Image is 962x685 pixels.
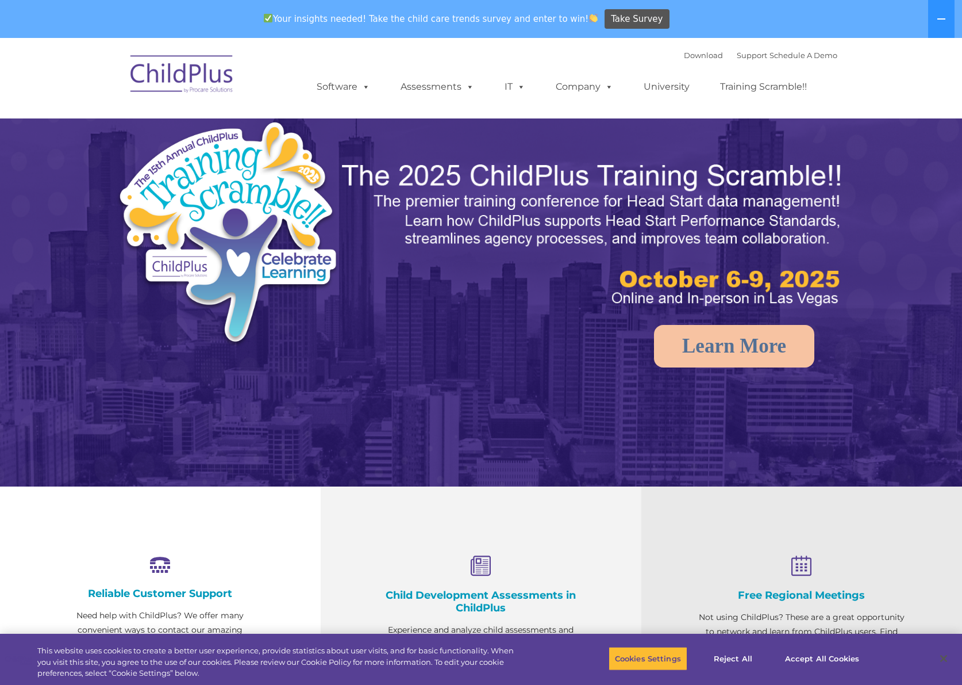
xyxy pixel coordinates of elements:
p: Not using ChildPlus? These are a great opportunity to network and learn from ChildPlus users. Fin... [699,610,905,668]
span: Last name [160,76,195,85]
button: Cookies Settings [609,646,687,671]
h4: Reliable Customer Support [57,587,263,600]
span: Your insights needed! Take the child care trends survey and enter to win! [259,7,603,30]
span: Take Survey [611,9,663,29]
a: Schedule A Demo [769,51,837,60]
a: IT [493,75,537,98]
button: Reject All [697,646,769,671]
a: Company [544,75,625,98]
a: Take Survey [605,9,669,29]
a: Training Scramble!! [709,75,818,98]
p: Experience and analyze child assessments and Head Start data management in one system with zero c... [378,623,584,680]
a: Assessments [389,75,486,98]
a: Download [684,51,723,60]
p: Need help with ChildPlus? We offer many convenient ways to contact our amazing Customer Support r... [57,609,263,666]
h4: Child Development Assessments in ChildPlus [378,589,584,614]
a: Software [305,75,382,98]
button: Accept All Cookies [779,646,865,671]
a: Learn More [654,325,814,368]
a: University [632,75,701,98]
a: Support [737,51,767,60]
img: 👏 [589,14,598,22]
h4: Free Regional Meetings [699,589,905,602]
font: | [684,51,837,60]
div: This website uses cookies to create a better user experience, provide statistics about user visit... [37,645,529,679]
img: ✅ [264,14,272,22]
img: ChildPlus by Procare Solutions [125,47,240,105]
span: Phone number [160,123,209,132]
button: Close [931,646,956,671]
